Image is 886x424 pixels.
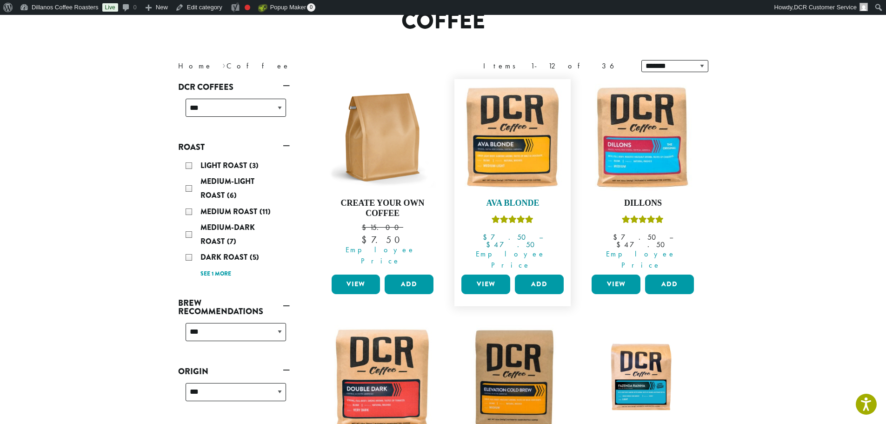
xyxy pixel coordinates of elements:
span: – [669,232,673,242]
h4: Dillons [589,198,696,209]
a: See 1 more [200,269,231,279]
div: Items 1-12 of 36 [483,61,627,72]
div: Needs improvement [245,5,250,10]
span: DCR Customer Service [794,4,857,11]
span: (7) [227,236,236,247]
span: $ [362,222,370,232]
div: Rated 5.00 out of 5 [492,214,533,228]
span: Employee Price [455,249,566,271]
div: Brew Recommendations [178,319,290,352]
span: Employee Price [326,244,436,267]
span: Light Roast [200,160,249,171]
span: 0 [307,3,315,12]
div: Origin [178,379,290,412]
bdi: 15.00 [362,222,403,232]
span: (11) [260,206,271,217]
span: Medium-Dark Roast [200,222,255,247]
button: Add [385,275,433,294]
nav: Breadcrumb [178,61,429,72]
h4: Ava Blonde [459,198,566,209]
span: (3) [249,160,259,171]
a: DillonsRated 5.00 out of 5 Employee Price [589,84,696,271]
button: Add [645,275,694,294]
bdi: 47.50 [486,240,539,249]
span: Employee Price [586,249,696,271]
span: $ [616,240,624,249]
img: 12oz-Label-Free-Bag-KRAFT-e1707417954251.png [329,84,436,191]
a: Origin [178,363,290,379]
h4: Create Your Own Coffee [329,198,436,218]
span: (6) [227,190,237,201]
span: Dark Roast [200,252,250,262]
bdi: 7.50 [483,232,530,242]
h1: Coffee [171,8,715,35]
span: – [539,232,543,242]
a: DCR Coffees [178,79,290,95]
span: Medium Roast [200,206,260,217]
span: › [222,57,226,72]
button: Add [515,275,564,294]
img: Ava-Blonde-12oz-1-300x300.jpg [459,84,566,191]
span: $ [486,240,494,249]
span: $ [613,232,621,242]
a: Live [102,3,118,12]
span: $ [483,232,491,242]
a: Brew Recommendations [178,295,290,319]
img: Dillons-12oz-300x300.jpg [589,84,696,191]
img: Fazenda-Rainha_12oz_Mockup.jpg [589,338,696,418]
bdi: 47.50 [616,240,669,249]
a: Ava BlondeRated 5.00 out of 5 Employee Price [459,84,566,271]
a: View [461,275,510,294]
a: View [592,275,640,294]
span: (5) [250,252,259,262]
a: Home [178,61,213,71]
div: DCR Coffees [178,95,290,128]
span: $ [361,234,371,246]
a: View [332,275,380,294]
div: Roast [178,155,290,284]
div: Rated 5.00 out of 5 [622,214,664,228]
bdi: 7.50 [613,232,660,242]
span: Medium-Light Roast [200,176,254,201]
bdi: 7.50 [361,234,404,246]
a: Create Your Own Coffee $15.00 Employee Price [329,84,436,271]
a: Roast [178,139,290,155]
